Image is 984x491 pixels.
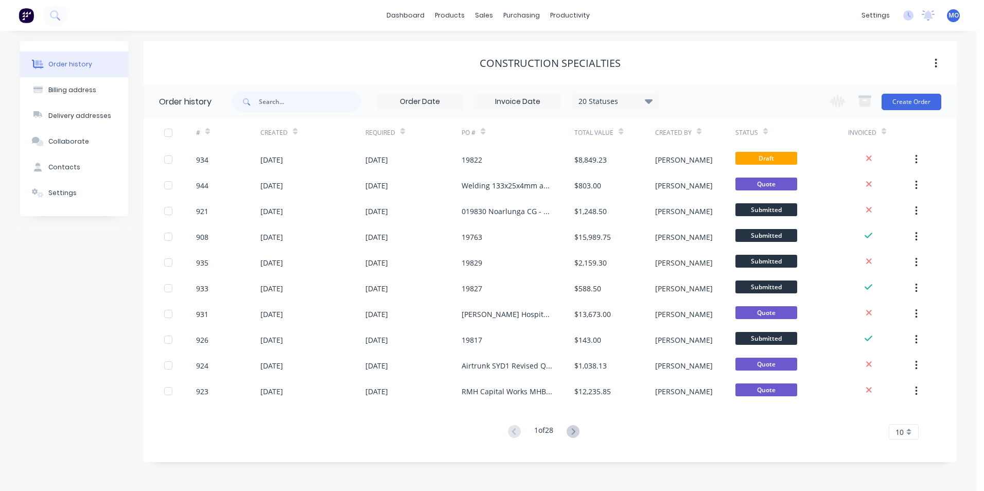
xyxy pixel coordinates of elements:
[260,232,283,242] div: [DATE]
[260,154,283,165] div: [DATE]
[655,283,713,294] div: [PERSON_NAME]
[948,11,959,20] span: MO
[381,8,430,23] a: dashboard
[196,128,200,137] div: #
[574,309,611,320] div: $13,673.00
[574,154,607,165] div: $8,849.23
[735,118,848,147] div: Status
[365,154,388,165] div: [DATE]
[475,94,561,110] input: Invoice Date
[196,360,208,371] div: 924
[462,128,476,137] div: PO #
[735,358,797,371] span: Quote
[260,257,283,268] div: [DATE]
[572,96,659,107] div: 20 Statuses
[655,154,713,165] div: [PERSON_NAME]
[655,128,692,137] div: Created By
[655,257,713,268] div: [PERSON_NAME]
[19,8,34,23] img: Factory
[574,335,601,345] div: $143.00
[196,283,208,294] div: 933
[574,118,655,147] div: Total Value
[462,386,554,397] div: RMH Capital Works MHB Decant
[365,309,388,320] div: [DATE]
[895,427,904,437] span: 10
[365,257,388,268] div: [DATE]
[848,118,912,147] div: Invoiced
[655,232,713,242] div: [PERSON_NAME]
[735,178,797,190] span: Quote
[462,206,554,217] div: 019830 Noarlunga CG - Capstone
[260,309,283,320] div: [DATE]
[48,137,89,146] div: Collaborate
[655,335,713,345] div: [PERSON_NAME]
[20,154,128,180] button: Contacts
[545,8,595,23] div: productivity
[365,386,388,397] div: [DATE]
[260,128,288,137] div: Created
[574,386,611,397] div: $12,235.85
[655,386,713,397] div: [PERSON_NAME]
[735,306,797,319] span: Quote
[365,206,388,217] div: [DATE]
[574,257,607,268] div: $2,159.30
[260,386,283,397] div: [DATE]
[462,283,482,294] div: 19827
[735,280,797,293] span: Submitted
[462,309,554,320] div: [PERSON_NAME] Hospital Expansion - stage 2
[20,129,128,154] button: Collaborate
[196,386,208,397] div: 923
[48,111,111,120] div: Delivery addresses
[48,85,96,95] div: Billing address
[377,94,463,110] input: Order Date
[735,203,797,216] span: Submitted
[365,335,388,345] div: [DATE]
[856,8,895,23] div: settings
[882,94,941,110] button: Create Order
[365,180,388,191] div: [DATE]
[365,128,395,137] div: Required
[534,425,553,440] div: 1 of 28
[655,180,713,191] div: [PERSON_NAME]
[848,128,876,137] div: Invoiced
[365,360,388,371] div: [DATE]
[735,229,797,242] span: Submitted
[260,283,283,294] div: [DATE]
[196,154,208,165] div: 934
[20,77,128,103] button: Billing address
[196,180,208,191] div: 944
[735,332,797,345] span: Submitted
[655,206,713,217] div: [PERSON_NAME]
[735,383,797,396] span: Quote
[574,206,607,217] div: $1,248.50
[48,188,77,198] div: Settings
[365,232,388,242] div: [DATE]
[260,360,283,371] div: [DATE]
[574,232,611,242] div: $15,989.75
[462,232,482,242] div: 19763
[480,57,621,69] div: Construction Specialties
[574,360,607,371] div: $1,038.13
[365,118,462,147] div: Required
[574,180,601,191] div: $803.00
[260,335,283,345] div: [DATE]
[365,283,388,294] div: [DATE]
[655,118,735,147] div: Created By
[470,8,498,23] div: sales
[260,206,283,217] div: [DATE]
[735,255,797,268] span: Submitted
[196,232,208,242] div: 908
[196,206,208,217] div: 921
[735,152,797,165] span: Draft
[48,163,80,172] div: Contacts
[462,257,482,268] div: 19829
[462,360,554,371] div: Airtrunk SYD1 Revised QTY
[462,154,482,165] div: 19822
[260,118,365,147] div: Created
[498,8,545,23] div: purchasing
[430,8,470,23] div: products
[462,118,574,147] div: PO #
[196,257,208,268] div: 935
[735,128,758,137] div: Status
[196,335,208,345] div: 926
